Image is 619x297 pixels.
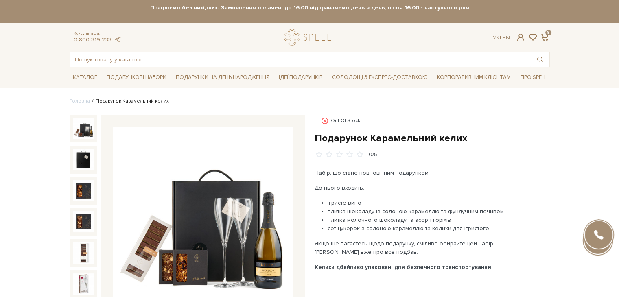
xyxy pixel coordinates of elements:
b: Келихи дбайливо упаковані для безпечного транспортування. [315,264,493,271]
img: Подарунок Карамельний келих [73,180,94,201]
img: Подарунок Карамельний келих [73,149,94,170]
img: Подарунок Карамельний келих [73,273,94,295]
span: | [500,34,501,41]
span: Ідеї подарунків [276,71,326,84]
li: плитка шоколаду із солоною карамеллю та фундучним печивом [328,207,505,216]
li: ігристе вино [328,199,505,207]
input: Пошук товару у каталозі [70,52,531,67]
a: Головна [70,98,90,104]
img: Подарунок Карамельний келих [73,242,94,263]
a: 0 800 319 233 [74,36,112,43]
a: telegram [114,36,122,43]
a: Корпоративним клієнтам [434,70,514,84]
p: Якщо ще вагаєтесь щодо подарунку, сміливо обирайте цей набір. [PERSON_NAME] вже про все подбав. [315,239,505,256]
a: Солодощі з експрес-доставкою [329,70,431,84]
span: Каталог [70,71,101,84]
p: До нього входить: [315,183,505,192]
span: Подарункові набори [103,71,170,84]
img: Подарунок Карамельний келих [73,118,94,139]
h1: Подарунок Карамельний келих [315,132,550,144]
span: Подарунки на День народження [173,71,273,84]
li: сет цукерок з солоною карамеллю та келихи для ігристого [328,224,505,233]
span: Про Spell [517,71,549,84]
span: Консультація: [74,31,122,36]
li: Подарунок Карамельний келих [90,98,169,105]
strong: Працюємо без вихідних. Замовлення оплачені до 16:00 відправляємо день в день, після 16:00 - насту... [142,4,478,11]
a: En [503,34,510,41]
button: Пошук товару у каталозі [531,52,549,67]
div: 0/5 [369,151,377,159]
div: Out Of Stock [315,115,367,127]
img: Подарунок Карамельний келих [73,211,94,232]
p: Набір, що стане повноцінним подарунком! [315,168,505,177]
li: плитка молочного шоколаду та асорті горіхів [328,216,505,224]
div: Ук [493,34,510,41]
a: logo [284,29,335,46]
